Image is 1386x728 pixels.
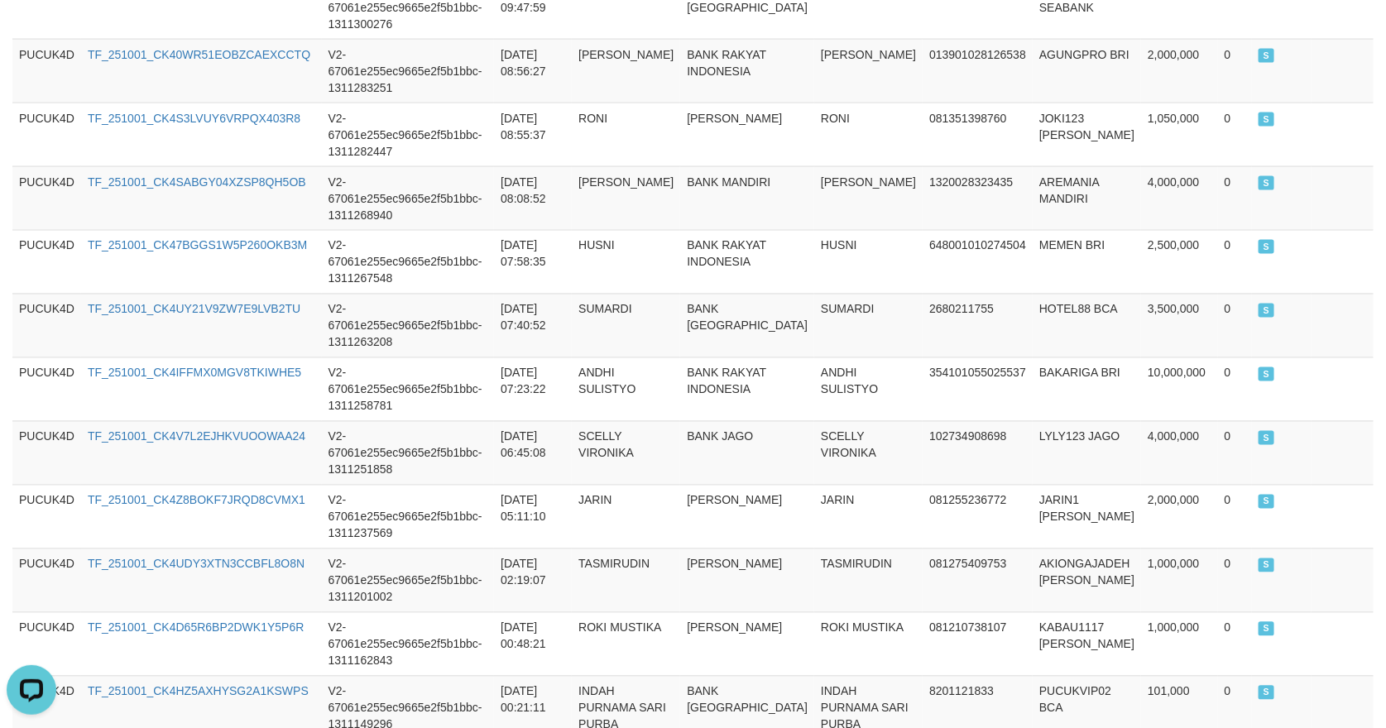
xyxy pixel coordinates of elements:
[572,103,680,166] td: RONI
[1259,176,1275,190] span: SUCCESS
[494,294,572,357] td: [DATE] 07:40:52
[680,548,814,612] td: [PERSON_NAME]
[814,421,923,485] td: SCELLY VIRONIKA
[1033,421,1141,485] td: LYLY123 JAGO
[88,558,305,571] a: TF_251001_CK4UDY3XTN3CCBFL8O8N
[12,103,81,166] td: PUCUK4D
[1141,103,1218,166] td: 1,050,000
[1259,558,1275,572] span: SUCCESS
[680,421,814,485] td: BANK JAGO
[1141,485,1218,548] td: 2,000,000
[1218,485,1252,548] td: 0
[12,357,81,421] td: PUCUK4D
[1218,166,1252,230] td: 0
[88,685,309,698] a: TF_251001_CK4HZ5AXHYSG2A1KSWPS
[680,39,814,103] td: BANK RAKYAT INDONESIA
[1259,304,1275,318] span: SUCCESS
[12,548,81,612] td: PUCUK4D
[1141,421,1218,485] td: 4,000,000
[1141,357,1218,421] td: 10,000,000
[1033,548,1141,612] td: AKIONGAJADEH [PERSON_NAME]
[1141,294,1218,357] td: 3,500,000
[1033,294,1141,357] td: HOTEL88 BCA
[494,357,572,421] td: [DATE] 07:23:22
[814,612,923,676] td: ROKI MUSTIKA
[494,548,572,612] td: [DATE] 02:19:07
[814,357,923,421] td: ANDHI SULISTYO
[1259,495,1275,509] span: SUCCESS
[1218,548,1252,612] td: 0
[88,175,306,189] a: TF_251001_CK4SABGY04XZSP8QH5OB
[814,548,923,612] td: TASMIRUDIN
[12,230,81,294] td: PUCUK4D
[12,166,81,230] td: PUCUK4D
[923,294,1033,357] td: 2680211755
[680,230,814,294] td: BANK RAKYAT INDONESIA
[814,166,923,230] td: [PERSON_NAME]
[1218,103,1252,166] td: 0
[680,166,814,230] td: BANK MANDIRI
[88,303,300,316] a: TF_251001_CK4UY21V9ZW7E9LVB2TU
[572,166,680,230] td: [PERSON_NAME]
[494,166,572,230] td: [DATE] 08:08:52
[322,294,495,357] td: V2-67061e255ec9665e2f5b1bbc-1311263208
[680,357,814,421] td: BANK RAKYAT INDONESIA
[814,485,923,548] td: JARIN
[1141,612,1218,676] td: 1,000,000
[322,612,495,676] td: V2-67061e255ec9665e2f5b1bbc-1311162843
[12,39,81,103] td: PUCUK4D
[322,485,495,548] td: V2-67061e255ec9665e2f5b1bbc-1311237569
[494,612,572,676] td: [DATE] 00:48:21
[494,421,572,485] td: [DATE] 06:45:08
[1033,357,1141,421] td: BAKARIGA BRI
[88,48,310,61] a: TF_251001_CK40WR51EOBZCAEXCCTQ
[1259,240,1275,254] span: SUCCESS
[572,294,680,357] td: SUMARDI
[1141,166,1218,230] td: 4,000,000
[1218,421,1252,485] td: 0
[7,7,56,56] button: Open LiveChat chat widget
[322,166,495,230] td: V2-67061e255ec9665e2f5b1bbc-1311268940
[494,103,572,166] td: [DATE] 08:55:37
[572,421,680,485] td: SCELLY VIRONIKA
[322,421,495,485] td: V2-67061e255ec9665e2f5b1bbc-1311251858
[814,230,923,294] td: HUSNI
[1033,230,1141,294] td: MEMEN BRI
[322,39,495,103] td: V2-67061e255ec9665e2f5b1bbc-1311283251
[1259,686,1275,700] span: SUCCESS
[923,485,1033,548] td: 081255236772
[572,39,680,103] td: [PERSON_NAME]
[572,230,680,294] td: HUSNI
[1259,622,1275,636] span: SUCCESS
[814,294,923,357] td: SUMARDI
[1033,612,1141,676] td: KABAU1117 [PERSON_NAME]
[1218,294,1252,357] td: 0
[494,230,572,294] td: [DATE] 07:58:35
[1259,113,1275,127] span: SUCCESS
[494,485,572,548] td: [DATE] 05:11:10
[814,39,923,103] td: [PERSON_NAME]
[322,230,495,294] td: V2-67061e255ec9665e2f5b1bbc-1311267548
[322,548,495,612] td: V2-67061e255ec9665e2f5b1bbc-1311201002
[1141,548,1218,612] td: 1,000,000
[572,357,680,421] td: ANDHI SULISTYO
[88,112,300,125] a: TF_251001_CK4S3LVUY6VRPQX403R8
[1218,230,1252,294] td: 0
[680,103,814,166] td: [PERSON_NAME]
[494,39,572,103] td: [DATE] 08:56:27
[1033,39,1141,103] td: AGUNGPRO BRI
[680,294,814,357] td: BANK [GEOGRAPHIC_DATA]
[1259,431,1275,445] span: SUCCESS
[572,612,680,676] td: ROKI MUSTIKA
[923,166,1033,230] td: 1320028323435
[12,421,81,485] td: PUCUK4D
[88,239,307,252] a: TF_251001_CK47BGGS1W5P260OKB3M
[88,366,301,380] a: TF_251001_CK4IFFMX0MGV8TKIWHE5
[923,103,1033,166] td: 081351398760
[680,485,814,548] td: [PERSON_NAME]
[1259,49,1275,63] span: SUCCESS
[814,103,923,166] td: RONI
[88,494,305,507] a: TF_251001_CK4Z8BOKF7JRQD8CVMX1
[12,294,81,357] td: PUCUK4D
[572,485,680,548] td: JARIN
